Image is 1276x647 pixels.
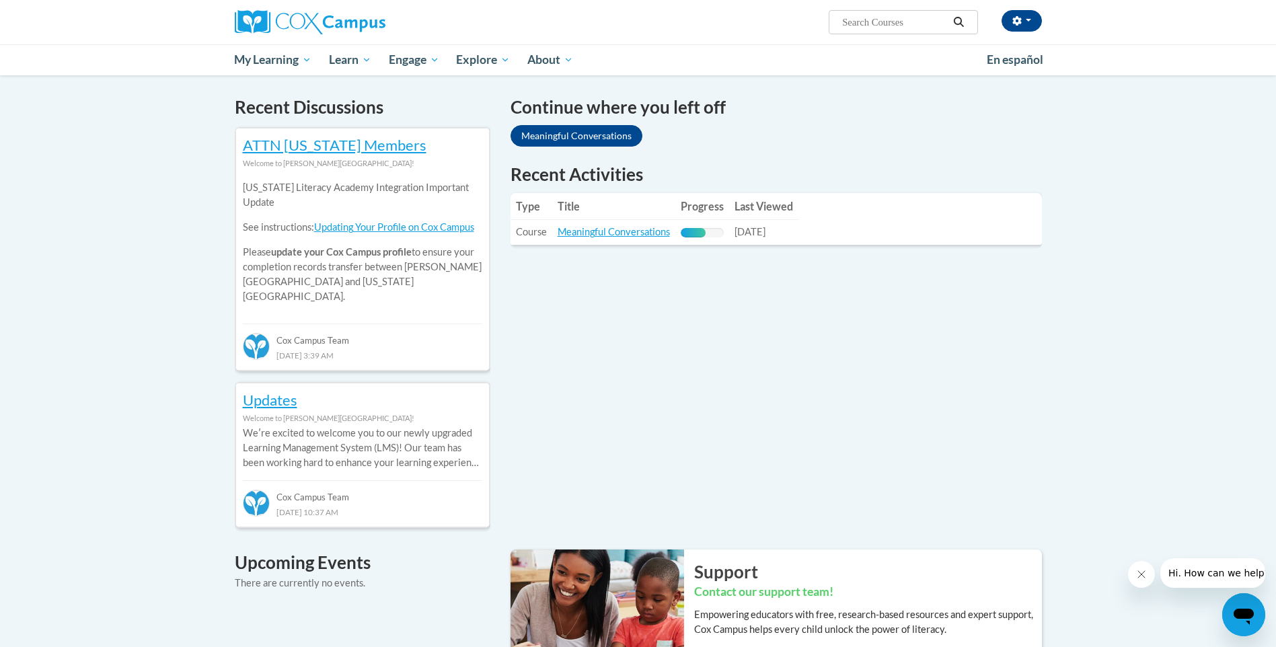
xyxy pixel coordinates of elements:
[729,193,798,220] th: Last Viewed
[380,44,448,75] a: Engage
[8,9,109,20] span: Hi. How can we help?
[226,44,321,75] a: My Learning
[243,426,482,470] p: Weʹre excited to welcome you to our newly upgraded Learning Management System (LMS)! Our team has...
[694,584,1042,601] h3: Contact our support team!
[243,136,426,154] a: ATTN [US_STATE] Members
[235,94,490,120] h4: Recent Discussions
[235,577,365,588] span: There are currently no events.
[243,220,482,235] p: See instructions:
[841,14,948,30] input: Search Courses
[243,180,482,210] p: [US_STATE] Literacy Academy Integration Important Update
[243,490,270,517] img: Cox Campus Team
[1002,10,1042,32] button: Account Settings
[527,52,573,68] span: About
[447,44,519,75] a: Explore
[243,323,482,348] div: Cox Campus Team
[243,156,482,171] div: Welcome to [PERSON_NAME][GEOGRAPHIC_DATA]!
[552,193,675,220] th: Title
[271,246,412,258] b: update your Cox Campus profile
[456,52,510,68] span: Explore
[389,52,439,68] span: Engage
[694,560,1042,584] h2: Support
[234,52,311,68] span: My Learning
[329,52,371,68] span: Learn
[519,44,582,75] a: About
[243,411,482,426] div: Welcome to [PERSON_NAME][GEOGRAPHIC_DATA]!
[235,10,490,34] a: Cox Campus
[1160,558,1265,588] iframe: Message from company
[243,480,482,504] div: Cox Campus Team
[320,44,380,75] a: Learn
[978,46,1052,74] a: En español
[243,348,482,363] div: [DATE] 3:39 AM
[243,504,482,519] div: [DATE] 10:37 AM
[511,94,1042,120] h4: Continue where you left off
[694,607,1042,637] p: Empowering educators with free, research-based resources and expert support, Cox Campus helps eve...
[516,226,547,237] span: Course
[681,228,706,237] div: Progress, %
[511,193,552,220] th: Type
[1222,593,1265,636] iframe: Button to launch messaging window
[243,333,270,360] img: Cox Campus Team
[987,52,1043,67] span: En español
[215,44,1062,75] div: Main menu
[1128,561,1155,588] iframe: Close message
[235,549,490,576] h4: Upcoming Events
[511,162,1042,186] h1: Recent Activities
[243,171,482,314] div: Please to ensure your completion records transfer between [PERSON_NAME][GEOGRAPHIC_DATA] and [US_...
[948,14,969,30] button: Search
[675,193,729,220] th: Progress
[735,226,765,237] span: [DATE]
[511,125,642,147] a: Meaningful Conversations
[558,226,670,237] a: Meaningful Conversations
[243,391,297,409] a: Updates
[235,10,385,34] img: Cox Campus
[314,221,474,233] a: Updating Your Profile on Cox Campus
